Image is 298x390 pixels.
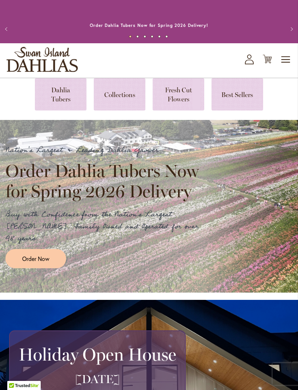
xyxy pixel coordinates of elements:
[165,35,168,38] button: 6 of 6
[136,35,139,38] button: 2 of 6
[5,249,66,268] a: Order Now
[151,35,153,38] button: 4 of 6
[7,47,78,72] a: store logo
[144,35,146,38] button: 3 of 6
[90,23,208,28] a: Order Dahlia Tubers Now for Spring 2026 Delivery!
[5,161,205,201] h2: Order Dahlia Tubers Now for Spring 2026 Delivery
[283,22,298,36] button: Next
[19,344,176,365] h2: Holiday Open House
[5,209,205,245] p: Buy with Confidence from the Nation's Largest [PERSON_NAME]. Family Owned and Operated for over 9...
[5,144,205,156] p: Nation's Largest & Leading Dahlia Grower
[129,35,132,38] button: 1 of 6
[158,35,161,38] button: 5 of 6
[22,254,49,263] span: Order Now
